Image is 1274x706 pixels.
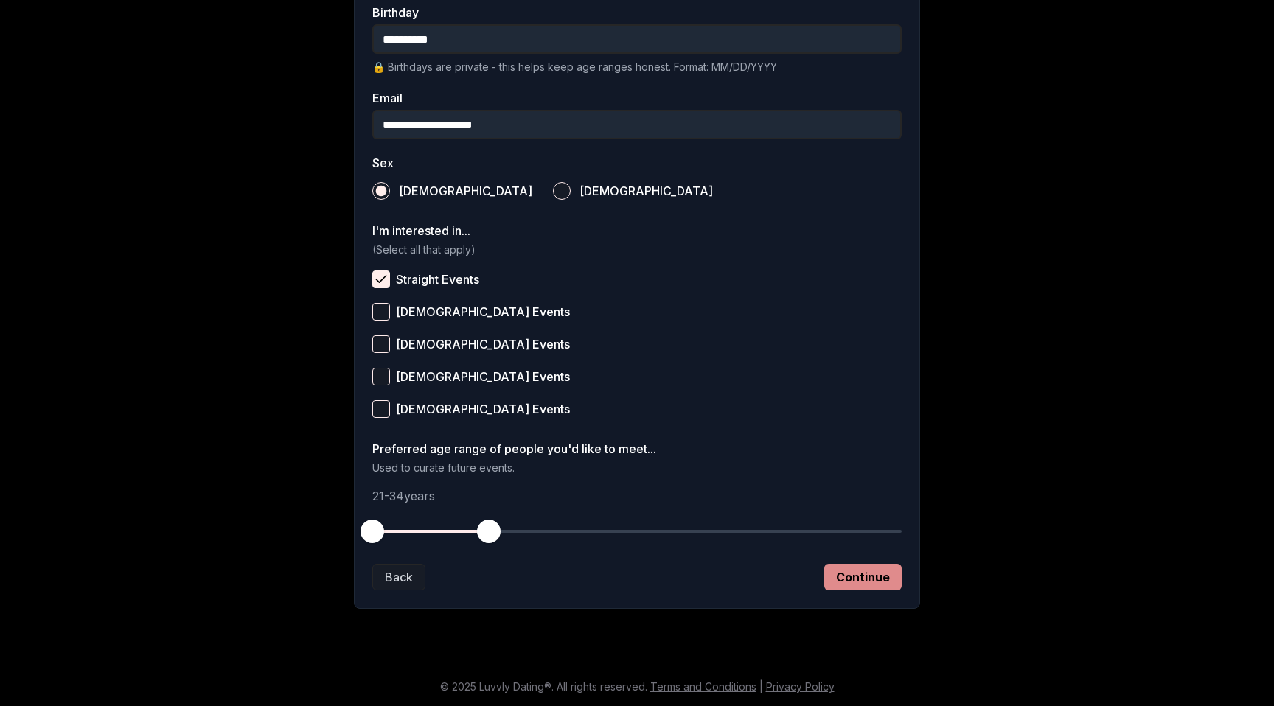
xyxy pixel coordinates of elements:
p: (Select all that apply) [372,242,902,257]
label: Birthday [372,7,902,18]
button: Continue [824,564,902,590]
p: 🔒 Birthdays are private - this helps keep age ranges honest. Format: MM/DD/YYYY [372,60,902,74]
label: Preferred age range of people you'd like to meet... [372,443,902,455]
span: [DEMOGRAPHIC_DATA] Events [396,371,570,382]
label: I'm interested in... [372,225,902,237]
button: [DEMOGRAPHIC_DATA] Events [372,335,390,353]
span: Straight Events [396,273,479,285]
button: [DEMOGRAPHIC_DATA] Events [372,400,390,418]
span: [DEMOGRAPHIC_DATA] [579,185,713,197]
button: [DEMOGRAPHIC_DATA] [372,182,390,200]
label: Sex [372,157,902,169]
button: Straight Events [372,270,390,288]
a: Terms and Conditions [650,680,756,693]
button: [DEMOGRAPHIC_DATA] Events [372,368,390,385]
p: 21 - 34 years [372,487,902,505]
button: Back [372,564,425,590]
span: [DEMOGRAPHIC_DATA] Events [396,403,570,415]
p: Used to curate future events. [372,461,902,475]
span: | [759,680,763,693]
button: [DEMOGRAPHIC_DATA] Events [372,303,390,321]
span: [DEMOGRAPHIC_DATA] [399,185,532,197]
a: Privacy Policy [766,680,835,693]
span: [DEMOGRAPHIC_DATA] Events [396,338,570,350]
span: [DEMOGRAPHIC_DATA] Events [396,306,570,318]
label: Email [372,92,902,104]
button: [DEMOGRAPHIC_DATA] [553,182,571,200]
